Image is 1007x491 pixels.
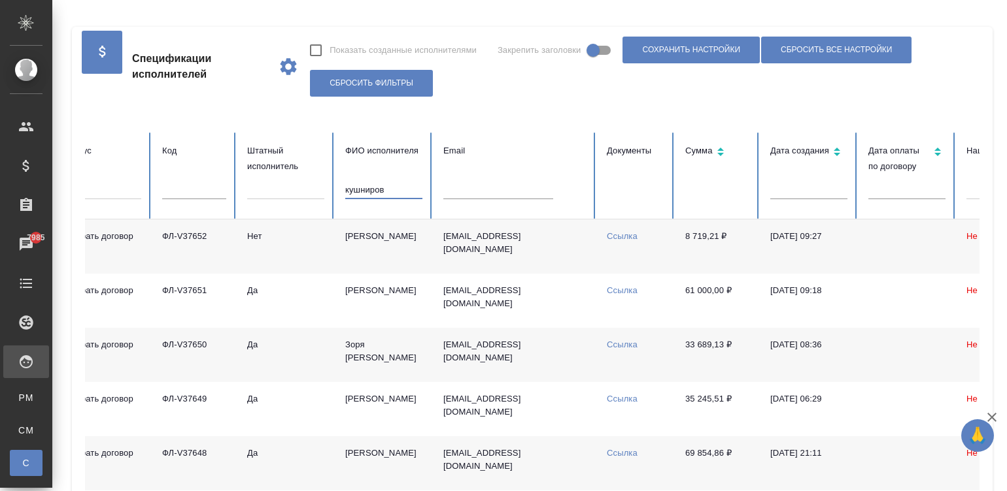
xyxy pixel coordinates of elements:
a: Ссылка [607,448,638,458]
button: Сохранить настройки [623,37,760,63]
td: 35 245,51 ₽ [675,382,760,436]
span: Сбросить фильтры [330,78,413,89]
a: 7985 [3,228,49,261]
span: 7985 [19,231,52,244]
button: Сбросить фильтры [310,70,433,97]
span: Закрепить заголовки [498,44,581,57]
td: Нет [237,219,335,274]
td: ФЛ-V37649 [152,382,237,436]
td: [PERSON_NAME] [335,274,433,328]
td: Выбрать договор [54,382,152,436]
div: Штатный исполнитель [247,143,324,174]
td: Да [237,436,335,490]
td: Да [237,328,335,382]
td: [EMAIL_ADDRESS][DOMAIN_NAME] [433,382,596,436]
button: Сбросить все настройки [761,37,912,63]
td: 61 000,00 ₽ [675,274,760,328]
a: Ссылка [607,285,638,295]
a: С [10,450,43,476]
span: Спецификации исполнителей [132,51,267,82]
span: CM [16,424,36,437]
td: Выбрать договор [54,274,152,328]
span: PM [16,391,36,404]
div: Код [162,143,226,159]
a: CM [10,417,43,443]
td: ФЛ-V37651 [152,274,237,328]
td: ФЛ-V37650 [152,328,237,382]
td: Выбрать договор [54,436,152,490]
td: [EMAIL_ADDRESS][DOMAIN_NAME] [433,436,596,490]
td: 33 689,13 ₽ [675,328,760,382]
a: Ссылка [607,340,638,349]
td: [DATE] 09:18 [760,274,858,328]
span: Сохранить настройки [642,44,740,55]
div: Сортировка [770,143,847,162]
td: [PERSON_NAME] [335,436,433,490]
td: [EMAIL_ADDRESS][DOMAIN_NAME] [433,219,596,274]
td: [EMAIL_ADDRESS][DOMAIN_NAME] [433,274,596,328]
span: Показать созданные исполнителями [330,44,477,57]
td: Выбрать договор [54,328,152,382]
td: 8 719,21 ₽ [675,219,760,274]
div: Сортировка [685,143,749,162]
td: Да [237,382,335,436]
td: 69 854,86 ₽ [675,436,760,490]
td: [DATE] 09:27 [760,219,858,274]
div: Сортировка [868,143,946,174]
td: Да [237,274,335,328]
div: Email [443,143,586,159]
td: ФЛ-V37648 [152,436,237,490]
td: Выбрать договор [54,219,152,274]
a: Ссылка [607,394,638,404]
td: [PERSON_NAME] [335,219,433,274]
span: С [16,456,36,469]
td: ФЛ-V37652 [152,219,237,274]
a: PM [10,385,43,411]
a: Ссылка [607,231,638,241]
td: Зоря [PERSON_NAME] [335,328,433,382]
div: Статус [64,143,141,159]
td: [PERSON_NAME] [335,382,433,436]
div: ФИО исполнителя [345,143,422,159]
span: Сбросить все настройки [781,44,892,55]
td: [EMAIL_ADDRESS][DOMAIN_NAME] [433,328,596,382]
td: [DATE] 08:36 [760,328,858,382]
div: Документы [607,143,664,159]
